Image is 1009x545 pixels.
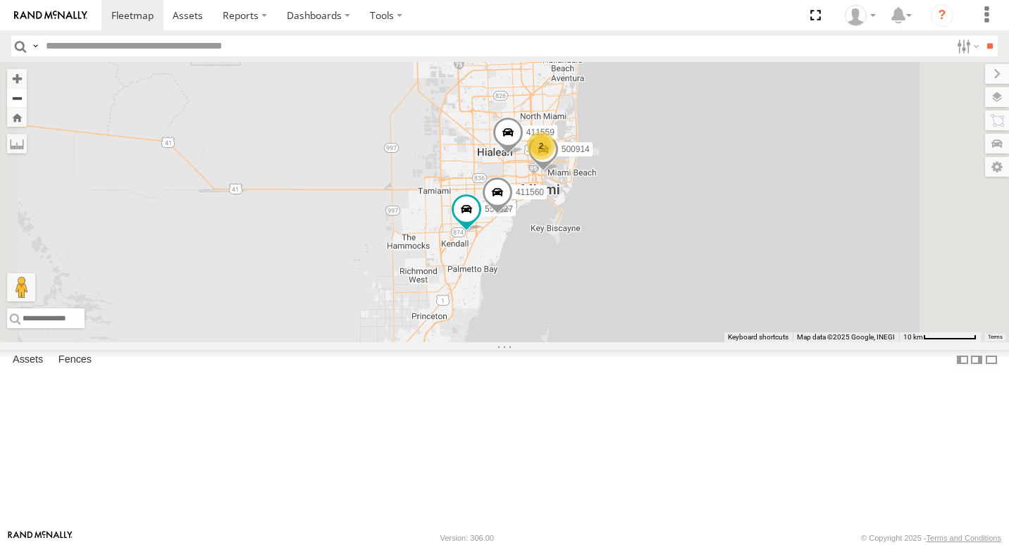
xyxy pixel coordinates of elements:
img: rand-logo.svg [14,11,87,20]
label: Map Settings [985,157,1009,177]
i: ? [931,4,953,27]
label: Search Query [30,36,41,56]
label: Fences [51,350,99,370]
label: Dock Summary Table to the Right [970,350,984,370]
span: 411559 [526,127,555,137]
button: Zoom out [7,88,27,108]
a: Terms and Conditions [927,534,1001,542]
span: 411560 [516,187,544,197]
button: Map Scale: 10 km per 72 pixels [899,332,981,342]
label: Search Filter Options [951,36,982,56]
a: Terms (opens in new tab) [988,334,1003,340]
label: Dock Summary Table to the Left [955,350,970,370]
button: Zoom in [7,69,27,88]
label: Assets [6,350,50,370]
div: Version: 306.00 [440,534,494,542]
div: 2 [527,132,555,160]
span: 10 km [903,333,923,341]
span: Map data ©2025 Google, INEGI [797,333,895,341]
span: 500914 [562,144,590,154]
a: Visit our Website [8,531,73,545]
div: © Copyright 2025 - [861,534,1001,542]
label: Hide Summary Table [984,350,998,370]
div: Chino Castillo [840,5,881,26]
button: Drag Pegman onto the map to open Street View [7,273,35,301]
button: Zoom Home [7,108,27,127]
button: Keyboard shortcuts [728,332,788,342]
label: Measure [7,134,27,154]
